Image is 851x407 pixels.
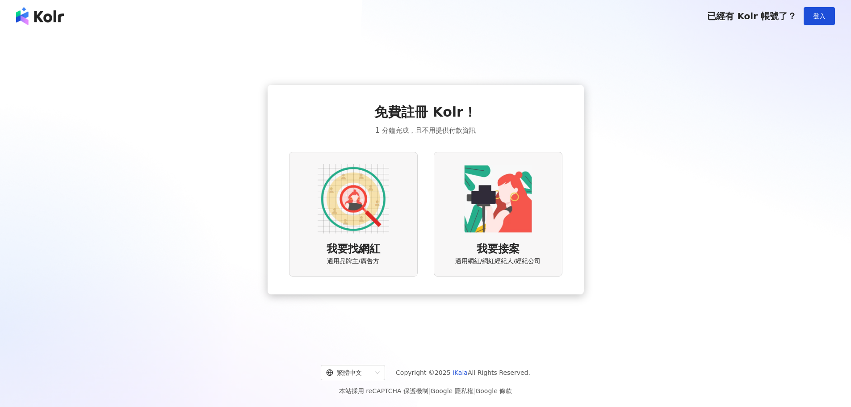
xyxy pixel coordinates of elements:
span: | [474,387,476,394]
a: iKala [453,369,468,376]
span: 免費註冊 Kolr！ [374,103,477,122]
span: 我要找網紅 [327,242,380,257]
button: 登入 [804,7,835,25]
img: KOL identity option [462,163,534,235]
span: 登入 [813,13,826,20]
div: 繁體中文 [326,365,372,380]
a: Google 隱私權 [431,387,474,394]
span: Copyright © 2025 All Rights Reserved. [396,367,530,378]
span: 1 分鐘完成，且不用提供付款資訊 [375,125,475,136]
span: 已經有 Kolr 帳號了？ [707,11,797,21]
span: 我要接案 [477,242,520,257]
span: | [428,387,431,394]
img: AD identity option [318,163,389,235]
img: logo [16,7,64,25]
a: Google 條款 [475,387,512,394]
span: 本站採用 reCAPTCHA 保護機制 [339,386,512,396]
span: 適用網紅/網紅經紀人/經紀公司 [455,257,541,266]
span: 適用品牌主/廣告方 [327,257,379,266]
